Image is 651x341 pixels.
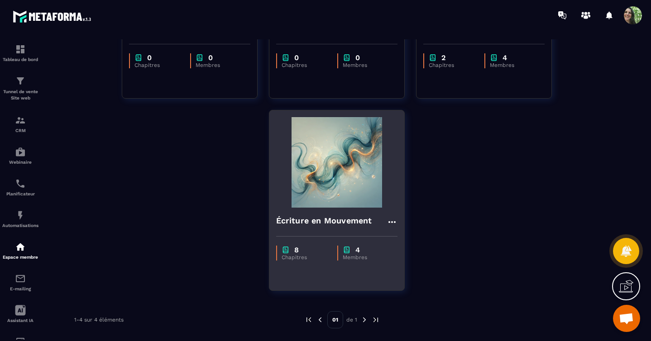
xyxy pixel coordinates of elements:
[294,246,299,254] p: 8
[15,210,26,221] img: automations
[441,53,445,62] p: 2
[74,317,124,323] p: 1-4 sur 4 éléments
[276,117,397,208] img: formation-background
[2,266,38,298] a: emailemailE-mailing
[327,311,343,328] p: 01
[269,110,416,302] a: formation-backgroundÉcriture en Mouvementchapter8Chapitreschapter4Membres
[355,53,360,62] p: 0
[282,53,290,62] img: chapter
[2,298,38,330] a: Assistant IA
[429,62,475,68] p: Chapitres
[2,57,38,62] p: Tableau de bord
[134,53,143,62] img: chapter
[276,214,372,227] h4: Écriture en Mouvement
[372,316,380,324] img: next
[2,235,38,266] a: automationsautomationsEspace membre
[13,8,94,25] img: logo
[15,115,26,126] img: formation
[613,305,640,332] div: Ouvrir le chat
[2,203,38,235] a: automationsautomationsAutomatisations
[490,53,498,62] img: chapter
[343,53,351,62] img: chapter
[282,254,328,260] p: Chapitres
[15,147,26,157] img: automations
[147,53,152,62] p: 0
[429,53,437,62] img: chapter
[316,316,324,324] img: prev
[2,223,38,228] p: Automatisations
[134,62,181,68] p: Chapitres
[208,53,213,62] p: 0
[2,128,38,133] p: CRM
[305,316,313,324] img: prev
[2,160,38,165] p: Webinaire
[294,53,299,62] p: 0
[15,273,26,284] img: email
[15,242,26,252] img: automations
[2,69,38,108] a: formationformationTunnel de vente Site web
[346,316,357,323] p: de 1
[2,89,38,101] p: Tunnel de vente Site web
[196,62,241,68] p: Membres
[2,318,38,323] p: Assistant IA
[503,53,507,62] p: 4
[343,246,351,254] img: chapter
[2,191,38,196] p: Planificateur
[2,171,38,203] a: schedulerschedulerPlanificateur
[2,140,38,171] a: automationsautomationsWebinaire
[490,62,536,68] p: Membres
[2,37,38,69] a: formationformationTableau de bord
[2,108,38,140] a: formationformationCRM
[343,254,388,260] p: Membres
[2,255,38,260] p: Espace membre
[343,62,388,68] p: Membres
[15,178,26,189] img: scheduler
[15,76,26,86] img: formation
[15,44,26,55] img: formation
[2,286,38,291] p: E-mailing
[360,316,369,324] img: next
[282,246,290,254] img: chapter
[282,62,328,68] p: Chapitres
[355,246,360,254] p: 4
[196,53,204,62] img: chapter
